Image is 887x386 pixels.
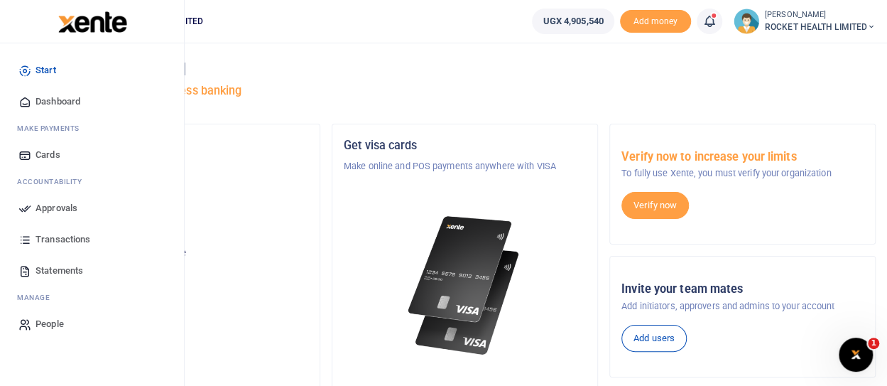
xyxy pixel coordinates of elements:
span: Start [36,63,56,77]
a: Transactions [11,224,173,255]
p: Make online and POS payments anywhere with VISA [344,159,586,173]
span: Cards [36,148,60,162]
span: anage [24,292,50,303]
h5: Invite your team mates [621,282,864,296]
img: logo-large [58,11,127,33]
li: Ac [11,171,173,193]
a: Start [11,55,173,86]
h5: Verify now to increase your limits [621,150,864,164]
small: [PERSON_NAME] [765,9,876,21]
h5: Account [66,193,308,208]
span: Approvals [36,201,77,215]
p: ROCKET HEALTH LIMITED [66,215,308,229]
a: logo-small logo-large logo-large [57,16,127,26]
a: Approvals [11,193,173,224]
iframe: Intercom live chat [839,338,873,372]
span: Transactions [36,232,90,247]
a: profile-user [PERSON_NAME] ROCKET HEALTH LIMITED [734,9,876,34]
a: Add users [621,325,687,352]
h5: Get visa cards [344,139,586,153]
p: Your current account balance [66,246,308,260]
a: Verify now [621,192,689,219]
span: Statements [36,264,83,278]
span: Dashboard [36,95,80,109]
span: ake Payments [24,123,80,134]
a: Statements [11,255,173,286]
span: ROCKET HEALTH LIMITED [765,21,876,33]
h5: UGX 4,905,540 [66,264,308,278]
li: Toup your wallet [620,10,691,33]
img: profile-user [734,9,759,34]
a: UGX 4,905,540 [532,9,614,34]
p: GUARDIAN HEALTH LIMITED [66,159,308,173]
a: People [11,309,173,340]
span: 1 [868,338,879,349]
h5: Organization [66,139,308,153]
li: Wallet ballance [526,9,619,34]
h5: Welcome to better business banking [54,84,876,98]
li: M [11,286,173,309]
h4: Hello [PERSON_NAME] [54,61,876,77]
a: Dashboard [11,86,173,117]
li: M [11,117,173,139]
span: UGX 4,905,540 [543,14,603,28]
a: Cards [11,139,173,171]
p: Add initiators, approvers and admins to your account [621,299,864,313]
img: xente-_physical_cards.png [404,208,526,363]
span: countability [28,176,82,187]
span: People [36,317,64,331]
a: Add money [620,15,691,26]
span: Add money [620,10,691,33]
p: To fully use Xente, you must verify your organization [621,166,864,181]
